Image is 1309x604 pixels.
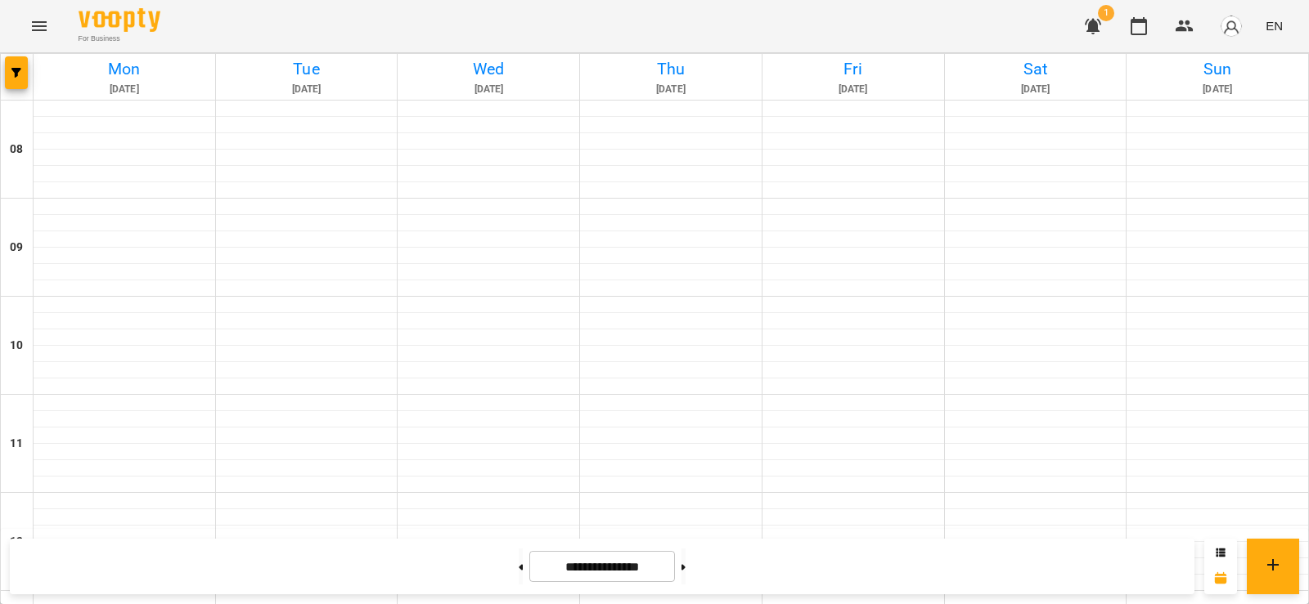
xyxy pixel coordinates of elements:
h6: [DATE] [947,82,1124,97]
span: For Business [79,34,160,44]
h6: Wed [400,56,577,82]
h6: [DATE] [1129,82,1306,97]
h6: Sat [947,56,1124,82]
h6: 09 [10,239,23,257]
h6: [DATE] [765,82,942,97]
h6: Thu [583,56,759,82]
h6: 08 [10,141,23,159]
h6: [DATE] [400,82,577,97]
button: EN [1259,11,1289,41]
h6: 11 [10,435,23,453]
h6: [DATE] [218,82,395,97]
span: EN [1266,17,1283,34]
h6: Fri [765,56,942,82]
h6: [DATE] [583,82,759,97]
h6: Sun [1129,56,1306,82]
span: 1 [1098,5,1114,21]
button: Menu [20,7,59,46]
h6: Mon [36,56,213,82]
img: avatar_s.png [1220,15,1243,38]
h6: Tue [218,56,395,82]
h6: [DATE] [36,82,213,97]
img: Voopty Logo [79,8,160,32]
h6: 10 [10,337,23,355]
